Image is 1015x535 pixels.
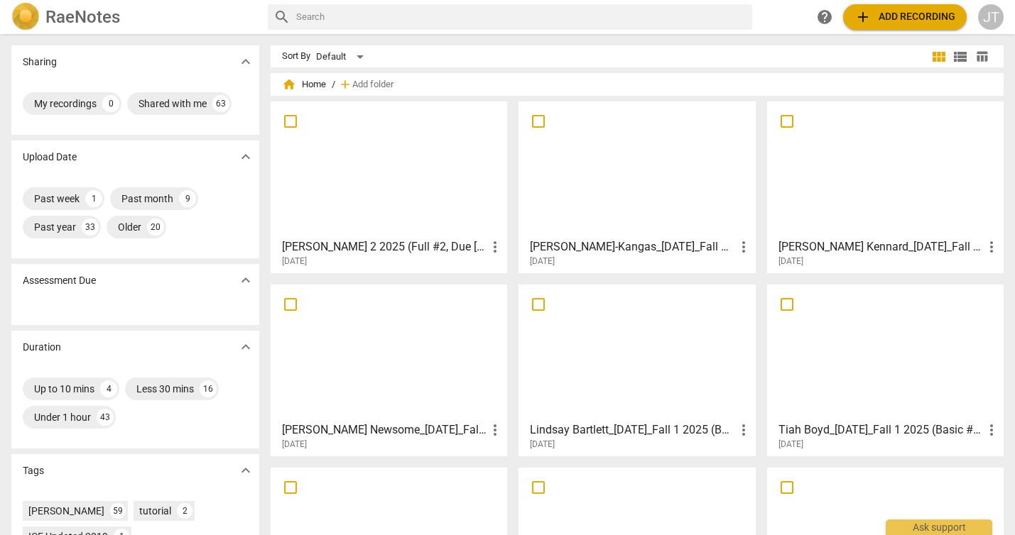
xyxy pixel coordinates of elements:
[735,421,752,439] span: more_vert
[85,190,102,207] div: 1
[282,255,307,267] span: [DATE]
[523,289,750,450] a: Lindsay Bartlett_[DATE]_Fall 1 2025 (Basic #2, Due [DATE])[DATE]
[772,289,999,450] a: Tiah Boyd_[DATE]_Fall 1 2025 (Basic #2, Due [DATE])[DATE]
[118,220,141,234] div: Older
[772,106,999,267] a: [PERSON_NAME] Kennard_[DATE]_Fall 2 2025 (Basic #2, Due [DATE])[DATE]
[139,504,171,518] div: tutorial
[843,4,967,30] button: Upload
[11,3,256,31] a: LogoRaeNotes
[237,53,254,70] span: expand_more
[778,421,983,439] h3: Tiah Boyd_9/23/25_Fall 1 2025 (Basic #2, Due 9/29/25)
[179,190,196,207] div: 9
[983,421,1000,439] span: more_vert
[34,220,76,234] div: Past year
[45,7,120,27] h2: RaeNotes
[34,382,94,396] div: Up to 10 mins
[23,150,77,165] p: Upload Date
[136,382,194,396] div: Less 30 mins
[816,9,833,26] span: help
[352,79,393,90] span: Add folder
[177,503,192,519] div: 2
[147,219,164,236] div: 20
[975,50,989,63] span: table_chart
[237,148,254,165] span: expand_more
[928,46,950,67] button: Tile view
[338,77,352,92] span: add
[282,238,487,255] h3: Angela Garrett_Winter 2 2025 (Full #2, Due 10/06/25)
[854,9,872,26] span: add
[332,79,335,90] span: /
[34,410,91,424] div: Under 1 hour
[735,238,752,255] span: more_vert
[102,95,119,112] div: 0
[276,289,502,450] a: [PERSON_NAME] Newsome_[DATE]_Fall 1 2025 (Basic #2, Due [DATE])[DATE]
[952,48,969,65] span: view_list
[282,77,326,92] span: Home
[28,504,104,518] div: [PERSON_NAME]
[237,462,254,479] span: expand_more
[812,4,837,30] a: Help
[235,460,256,481] button: Show more
[235,51,256,72] button: Show more
[23,273,96,288] p: Assessment Due
[778,238,983,255] h3: Sholanda Kennard_9/23/25_Fall 2 2025 (Basic #2, Due 9/29/25)
[110,503,126,519] div: 59
[316,45,369,68] div: Default
[487,238,504,255] span: more_vert
[97,409,114,426] div: 43
[23,55,57,70] p: Sharing
[276,106,502,267] a: [PERSON_NAME] 2 2025 (Full #2, Due [DATE])[DATE]
[212,95,229,112] div: 63
[778,439,803,451] span: [DATE]
[11,3,40,31] img: Logo
[121,192,173,206] div: Past month
[930,48,948,65] span: view_module
[23,463,44,478] p: Tags
[282,439,307,451] span: [DATE]
[978,4,1004,30] button: JT
[971,46,992,67] button: Table view
[530,255,555,267] span: [DATE]
[886,519,992,535] div: Ask support
[34,96,97,111] div: My recordings
[854,9,955,26] span: Add recording
[530,421,734,439] h3: Lindsay Bartlett_9/23/25_Fall 1 2025 (Basic #2, Due 9/29/25)
[487,421,504,439] span: more_vert
[34,192,80,206] div: Past week
[296,6,747,28] input: Search
[273,9,291,26] span: search
[237,272,254,289] span: expand_more
[530,238,734,255] h3: Sarah Murphy-Kangas_9/23/25_Fall 1 2025 (Basic #2, Due 9/29/25)
[778,255,803,267] span: [DATE]
[139,96,207,111] div: Shared with me
[282,77,296,92] span: home
[237,338,254,355] span: expand_more
[235,336,256,358] button: Show more
[23,340,61,355] p: Duration
[235,270,256,291] button: Show more
[282,421,487,439] h3: Kathryn Newsome_9/23/25_Fall 1 2025 (Basic #2, Due 9/29/25)
[100,380,117,397] div: 4
[950,46,971,67] button: List view
[523,106,750,267] a: [PERSON_NAME]-Kangas_[DATE]_Fall 1 2025 (Basic #2, Due [DATE])[DATE]
[235,146,256,167] button: Show more
[530,439,555,451] span: [DATE]
[82,219,99,236] div: 33
[200,380,217,397] div: 16
[983,238,1000,255] span: more_vert
[282,51,310,62] div: Sort By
